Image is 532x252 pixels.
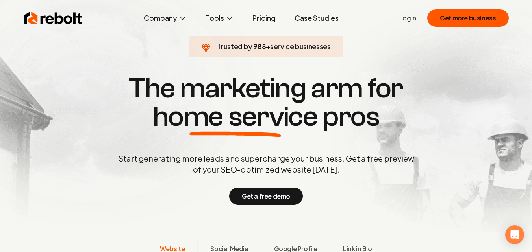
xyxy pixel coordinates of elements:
[288,10,345,26] a: Case Studies
[153,103,318,131] span: home service
[229,188,303,205] button: Get a free demo
[266,42,270,51] span: +
[505,225,524,244] div: Open Intercom Messenger
[399,13,416,23] a: Login
[253,41,266,52] span: 988
[270,42,331,51] span: service businesses
[199,10,240,26] button: Tools
[217,42,252,51] span: Trusted by
[246,10,282,26] a: Pricing
[77,74,455,131] h1: The marketing arm for pros
[24,10,83,26] img: Rebolt Logo
[427,9,508,27] button: Get more business
[117,153,416,175] p: Start generating more leads and supercharge your business. Get a free preview of your SEO-optimiz...
[137,10,193,26] button: Company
